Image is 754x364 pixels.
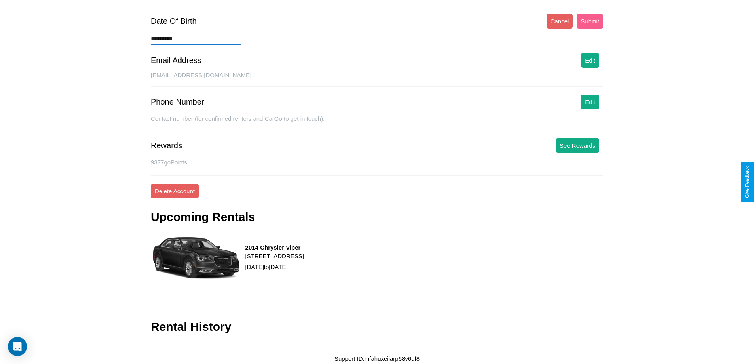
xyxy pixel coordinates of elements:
button: Edit [581,95,599,109]
h3: 2014 Chrysler Viper [245,244,304,251]
button: Edit [581,53,599,68]
div: Give Feedback [745,166,750,198]
div: Date Of Birth [151,17,197,26]
button: Cancel [547,14,573,29]
button: Submit [577,14,603,29]
button: See Rewards [556,138,599,153]
div: Contact number (for confirmed renters and CarGo to get in touch). [151,115,603,130]
p: [STREET_ADDRESS] [245,251,304,261]
div: Open Intercom Messenger [8,337,27,356]
p: 9377 goPoints [151,157,603,168]
p: Support ID: mfahuxeijarp68y6qf8 [334,353,420,364]
div: Phone Number [151,97,204,107]
button: Delete Account [151,184,199,198]
div: [EMAIL_ADDRESS][DOMAIN_NAME] [151,72,603,87]
h3: Upcoming Rentals [151,210,255,224]
p: [DATE] to [DATE] [245,261,304,272]
h3: Rental History [151,320,231,334]
div: Rewards [151,141,182,150]
div: Email Address [151,56,201,65]
img: rental [151,224,241,292]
